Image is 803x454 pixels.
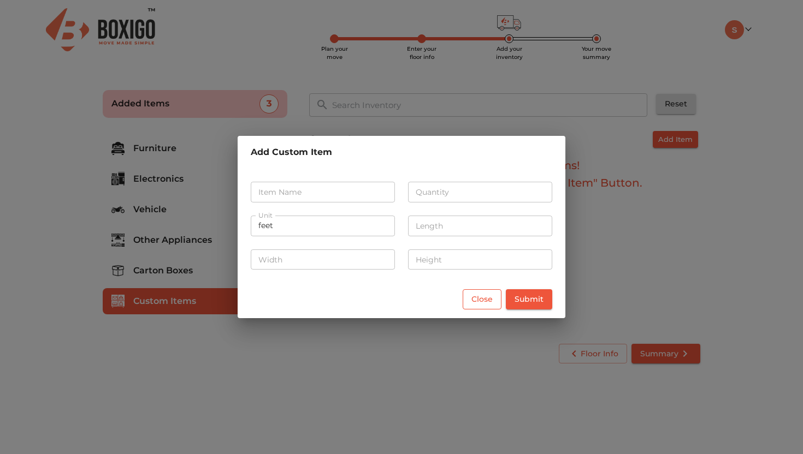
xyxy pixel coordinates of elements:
[515,292,544,306] span: Submit
[463,289,501,309] button: Close
[471,292,493,306] span: Close
[251,145,552,160] h6: Add Custom Item
[408,182,552,202] input: Quantity
[251,249,395,270] input: Width
[251,182,395,202] input: Item Name
[251,216,395,236] input: Unit
[408,216,552,236] input: Length
[408,249,552,270] input: Height
[506,289,552,309] button: Submit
